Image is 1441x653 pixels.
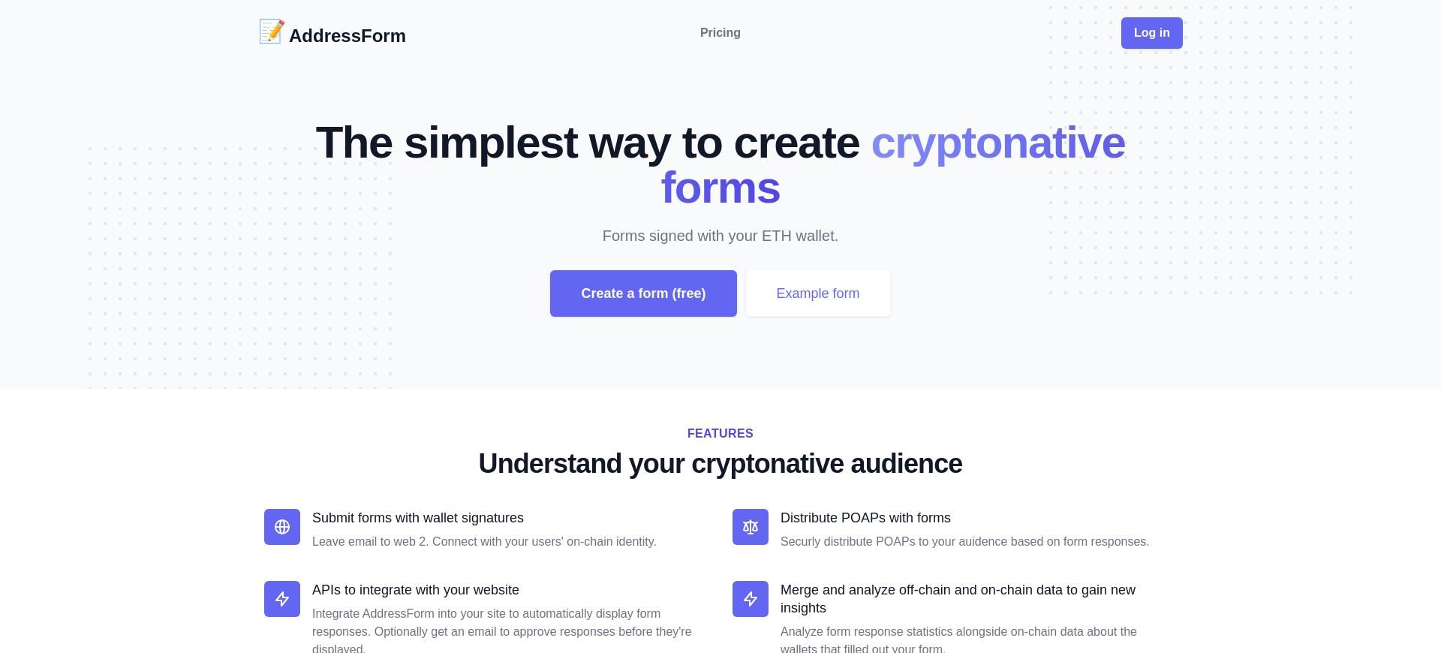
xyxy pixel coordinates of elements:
[660,117,1125,212] span: cryptonative forms
[289,24,406,48] h2: AddressForm
[781,581,1177,617] p: Merge and analyze off-chain and on-chain data to gain new insights
[312,581,708,599] p: APIs to integrate with your website
[550,270,736,317] div: Create a form (free)
[264,425,1177,443] h2: Features
[258,18,286,48] div: 📝
[746,270,891,317] div: Example form
[781,533,1177,551] dd: Securly distribute POAPs to your auidence based on form responses.
[700,24,741,42] a: Pricing
[258,18,1183,48] nav: Global
[781,509,1177,527] p: Distribute POAPs with forms
[316,117,860,167] span: The simplest way to create
[264,449,1177,479] p: Understand your cryptonative audience
[1121,17,1183,49] div: Log in
[336,225,1105,246] p: Forms signed with your ETH wallet.
[312,533,708,551] dd: Leave email to web 2. Connect with your users' on-chain identity.
[312,509,708,527] p: Submit forms with wallet signatures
